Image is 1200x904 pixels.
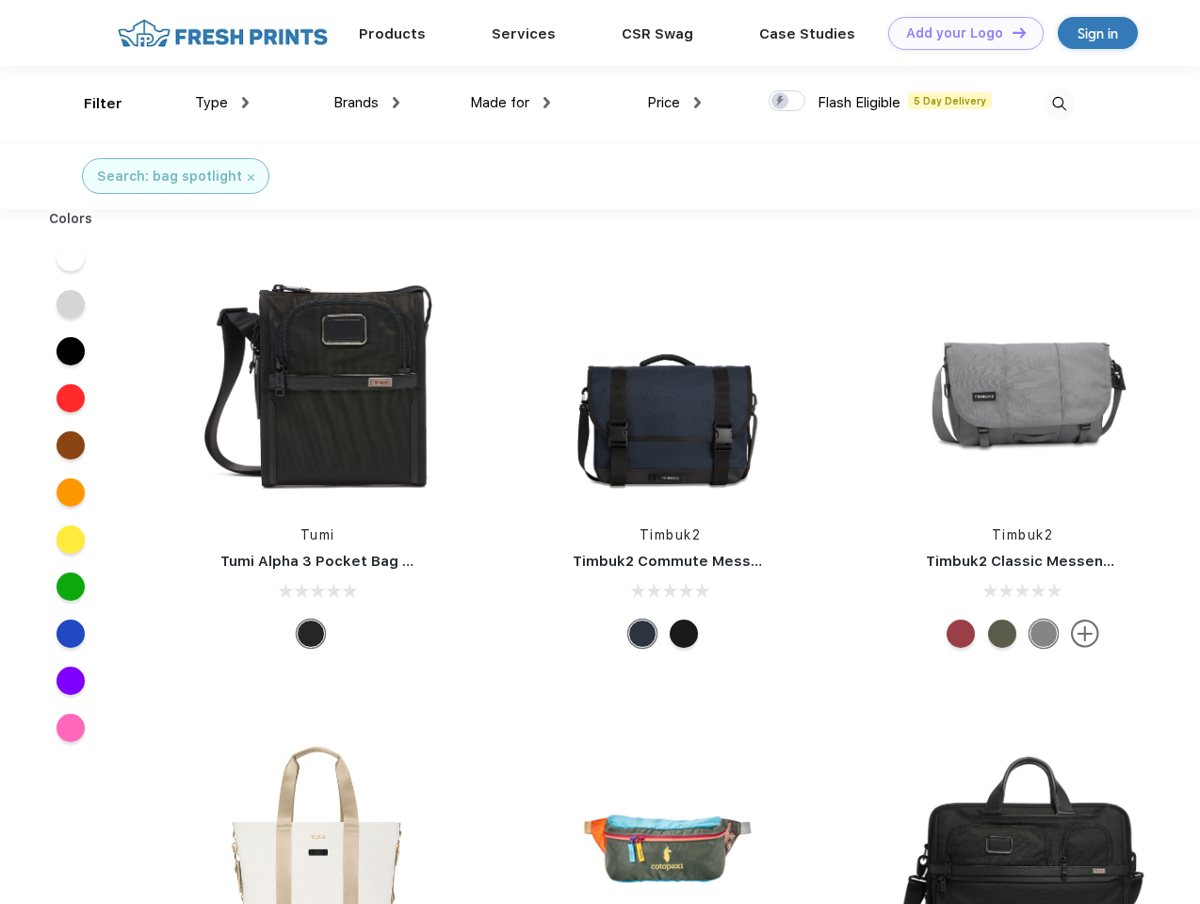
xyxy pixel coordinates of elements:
[947,620,975,648] div: Eco Bookish
[1058,17,1138,49] a: Sign in
[195,94,228,111] span: Type
[573,553,825,570] a: Timbuk2 Commute Messenger Bag
[297,620,325,648] div: Black
[992,527,1054,542] a: Timbuk2
[97,167,242,186] div: Search: bag spotlight
[926,553,1159,570] a: Timbuk2 Classic Messenger Bag
[818,94,900,111] span: Flash Eligible
[908,92,992,109] span: 5 Day Delivery
[359,25,426,42] a: Products
[898,256,1148,507] img: func=resize&h=266
[543,97,550,108] img: dropdown.png
[640,527,702,542] a: Timbuk2
[1030,620,1058,648] div: Eco Gunmetal
[1078,23,1118,44] div: Sign in
[694,97,701,108] img: dropdown.png
[906,25,1003,41] div: Add your Logo
[84,93,122,115] div: Filter
[112,17,333,50] img: fo%20logo%202.webp
[248,174,254,181] img: filter_cancel.svg
[220,553,441,570] a: Tumi Alpha 3 Pocket Bag Small
[1013,27,1026,38] img: DT
[647,94,680,111] span: Price
[300,527,335,542] a: Tumi
[1044,89,1075,120] img: desktop_search.svg
[628,620,657,648] div: Eco Nautical
[192,256,443,507] img: func=resize&h=266
[333,94,379,111] span: Brands
[242,97,249,108] img: dropdown.png
[670,620,698,648] div: Eco Black
[1071,620,1099,648] img: more.svg
[470,94,529,111] span: Made for
[35,209,107,229] div: Colors
[544,256,795,507] img: func=resize&h=266
[393,97,399,108] img: dropdown.png
[988,620,1016,648] div: Eco Army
